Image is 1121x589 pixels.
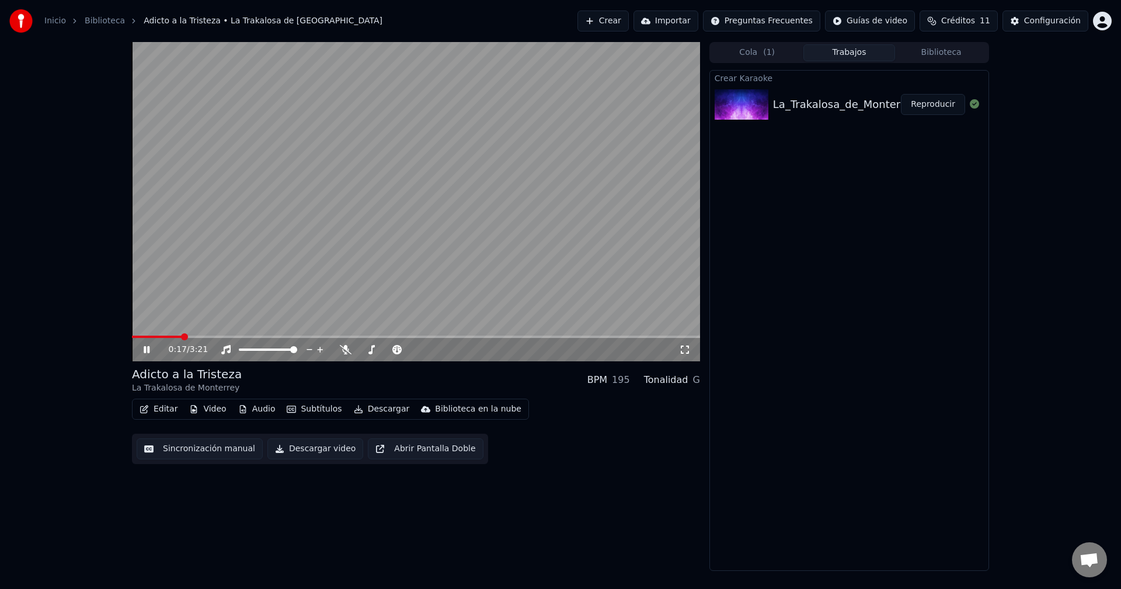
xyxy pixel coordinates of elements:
[169,344,197,356] div: /
[1002,11,1088,32] button: Configuración
[633,11,698,32] button: Importar
[644,373,688,387] div: Tonalidad
[144,15,382,27] span: Adicto a la Tristeza • La Trakalosa de [GEOGRAPHIC_DATA]
[9,9,33,33] img: youka
[980,15,990,27] span: 11
[44,15,382,27] nav: breadcrumb
[577,11,629,32] button: Crear
[267,438,363,459] button: Descargar video
[920,11,998,32] button: Créditos11
[803,44,896,61] button: Trabajos
[1072,542,1107,577] div: Chat abierto
[895,44,987,61] button: Biblioteca
[1024,15,1081,27] div: Configuración
[169,344,187,356] span: 0:17
[132,366,242,382] div: Adicto a la Tristeza
[703,11,820,32] button: Preguntas Frecuentes
[825,11,915,32] button: Guías de video
[692,373,699,387] div: G
[587,373,607,387] div: BPM
[282,401,346,417] button: Subtítulos
[773,96,1075,113] div: La_Trakalosa_de_Monterrey_Adicto_a_la_Tristeza_Karaoke
[234,401,280,417] button: Audio
[137,438,263,459] button: Sincronización manual
[85,15,125,27] a: Biblioteca
[710,71,988,85] div: Crear Karaoke
[612,373,630,387] div: 195
[368,438,483,459] button: Abrir Pantalla Doble
[184,401,231,417] button: Video
[763,47,775,58] span: ( 1 )
[435,403,521,415] div: Biblioteca en la nube
[135,401,182,417] button: Editar
[190,344,208,356] span: 3:21
[711,44,803,61] button: Cola
[44,15,66,27] a: Inicio
[132,382,242,394] div: La Trakalosa de Monterrey
[349,401,415,417] button: Descargar
[941,15,975,27] span: Créditos
[901,94,965,115] button: Reproducir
